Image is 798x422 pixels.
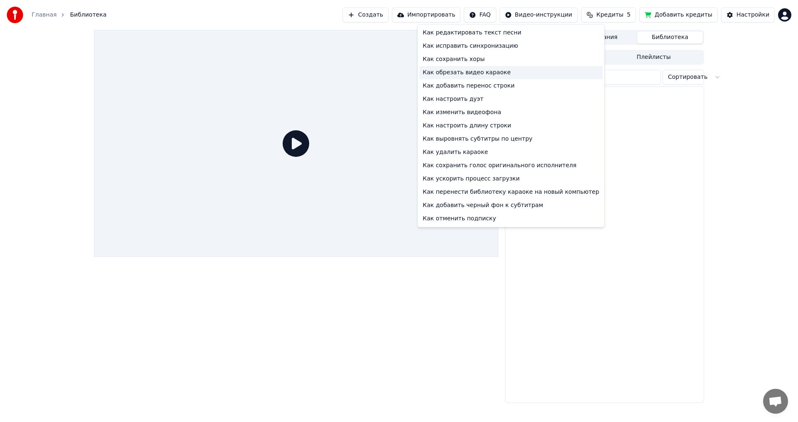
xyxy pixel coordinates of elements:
div: Как сохранить хоры [419,53,603,66]
div: Как перенести библиотеку караоке на новый компьютер [419,185,603,199]
div: Как ускорить процесс загрузки [419,172,603,185]
div: Как настроить длину строки [419,119,603,132]
div: Как изменить видеофона [419,106,603,119]
div: Как выровнять субтитры по центру [419,132,603,146]
div: Как добавить черный фон к субтитрам [419,199,603,212]
div: Как редактировать текст песни [419,26,603,39]
div: Как настроить дуэт [419,93,603,106]
div: Как исправить синхронизацию [419,39,603,53]
div: Как добавить перенос строки [419,79,603,93]
div: Как удалить караоке [419,146,603,159]
div: Как отменить подписку [419,212,603,225]
div: Как сохранить голос оригинального исполнителя [419,159,603,172]
div: Как обрезать видео караоке [419,66,603,79]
